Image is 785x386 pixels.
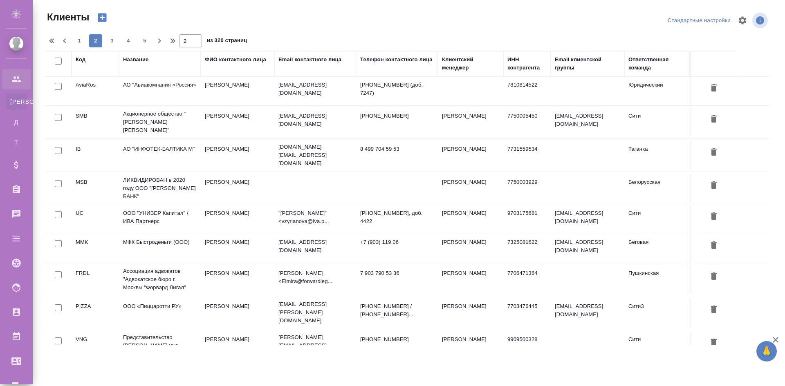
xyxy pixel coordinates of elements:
td: МФК Быстроденьги (ООО) [119,234,201,263]
p: 8 499 704 59 53 [360,145,434,153]
td: [EMAIL_ADDRESS][DOMAIN_NAME] [551,234,624,263]
td: [PERSON_NAME] [438,205,503,234]
td: [PERSON_NAME] [201,205,274,234]
span: Настроить таблицу [733,11,752,30]
p: [PHONE_NUMBER] (доб. 7247) [360,81,434,97]
button: Удалить [707,178,721,193]
button: Удалить [707,81,721,96]
td: Сити [624,331,690,360]
td: [EMAIL_ADDRESS][DOMAIN_NAME] [551,298,624,327]
p: [PERSON_NAME][EMAIL_ADDRESS][DOMAIN_NAME] [278,333,352,358]
td: 7750005450 [503,108,551,136]
td: [PERSON_NAME] [438,298,503,327]
td: PIZZA [72,298,119,327]
p: [PHONE_NUMBER] [360,335,434,344]
button: Удалить [707,269,721,284]
button: Удалить [707,209,721,224]
p: [PHONE_NUMBER] / [PHONE_NUMBER]... [360,302,434,319]
td: Белорусская [624,174,690,203]
button: 1 [73,34,86,47]
div: Email клиентской группы [555,56,620,72]
div: split button [666,14,733,27]
td: [PERSON_NAME] [201,141,274,170]
td: Сити [624,108,690,136]
div: Телефон контактного лица [360,56,433,64]
p: [EMAIL_ADDRESS][PERSON_NAME][DOMAIN_NAME] [278,300,352,325]
td: [EMAIL_ADDRESS][DOMAIN_NAME] [551,108,624,136]
td: ЛИКВИДИРОВАН в 2020 году ООО "[PERSON_NAME] БАНК" [119,172,201,205]
button: 3 [105,34,119,47]
td: Представительство [PERSON_NAME] унд [PERSON_NAME] [119,329,201,362]
td: 7750003929 [503,174,551,203]
span: Посмотреть информацию [752,13,769,28]
td: AviaRos [72,77,119,105]
p: [EMAIL_ADDRESS][DOMAIN_NAME] [278,81,352,97]
span: Д [10,118,22,126]
td: [PERSON_NAME] [201,108,274,136]
td: Ассоциация адвокатов "Адвокатское бюро г. Москвы "Форвард Лигал" [119,263,201,296]
p: [PHONE_NUMBER] [360,112,434,120]
td: Пушкинская [624,265,690,294]
td: [PERSON_NAME] [438,265,503,294]
button: Удалить [707,112,721,127]
td: Сити3 [624,298,690,327]
a: [PERSON_NAME] [6,94,27,110]
td: АО "ИНФОТЕК-БАЛТИКА М" [119,141,201,170]
span: Клиенты [45,11,89,24]
p: [DOMAIN_NAME][EMAIL_ADDRESS][DOMAIN_NAME] [278,143,352,167]
td: MSB [72,174,119,203]
a: Д [6,114,27,130]
td: VNG [72,331,119,360]
p: [EMAIL_ADDRESS][DOMAIN_NAME] [278,112,352,128]
td: Акционерное общество " [PERSON_NAME] [PERSON_NAME]" [119,106,201,138]
span: 1 [73,37,86,45]
p: +7 (903) 119 06 [360,238,434,246]
div: Код [76,56,85,64]
td: Беговая [624,234,690,263]
td: 7703476445 [503,298,551,327]
td: Юридический [624,77,690,105]
td: АО "Авиакомпания «Россия» [119,77,201,105]
p: 7 903 790 53 36 [360,269,434,277]
p: [PERSON_NAME] <Elmira@forwardleg... [278,269,352,286]
p: [PHONE_NUMBER], доб. 4422 [360,209,434,225]
div: Название [123,56,148,64]
span: 🙏 [760,343,774,360]
td: [PERSON_NAME] [201,298,274,327]
td: [PERSON_NAME] [438,108,503,136]
button: 🙏 [756,341,777,361]
td: 9703175681 [503,205,551,234]
button: Удалить [707,302,721,317]
td: IB [72,141,119,170]
span: [PERSON_NAME] [10,98,22,106]
div: ИНН контрагента [507,56,547,72]
span: 3 [105,37,119,45]
td: [PERSON_NAME] [201,234,274,263]
td: ООО "УНИВЕР Капитал" / ИВА Партнерс [119,205,201,234]
td: FRDL [72,265,119,294]
button: Удалить [707,335,721,350]
div: ФИО контактного лица [205,56,266,64]
td: SMB [72,108,119,136]
span: 5 [138,37,151,45]
a: Т [6,134,27,151]
div: Ответственная команда [628,56,686,72]
p: [EMAIL_ADDRESS][DOMAIN_NAME] [278,238,352,254]
td: 9909500328 [503,331,551,360]
td: [PERSON_NAME] [201,265,274,294]
td: [PERSON_NAME] [201,331,274,360]
p: "[PERSON_NAME]" <vzyrianova@iva.p... [278,209,352,225]
td: 7731559534 [503,141,551,170]
button: 4 [122,34,135,47]
span: из 320 страниц [207,36,247,47]
td: UC [72,205,119,234]
td: [EMAIL_ADDRESS][DOMAIN_NAME] [551,205,624,234]
td: 7810814522 [503,77,551,105]
td: 7706471364 [503,265,551,294]
td: [PERSON_NAME] [438,331,503,360]
td: [PERSON_NAME] [201,77,274,105]
button: Удалить [707,145,721,160]
td: 7325081622 [503,234,551,263]
td: [PERSON_NAME] [438,234,503,263]
td: [PERSON_NAME] [201,174,274,203]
